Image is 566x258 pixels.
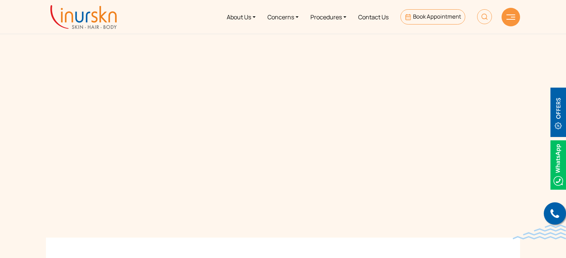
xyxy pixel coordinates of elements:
a: About Us [221,3,262,31]
a: Concerns [262,3,304,31]
span: Book Appointment [413,13,461,20]
img: offerBt [550,88,566,137]
a: Contact Us [352,3,394,31]
a: Whatsappicon [550,160,566,168]
img: bluewave [513,225,566,239]
a: Book Appointment [400,9,465,25]
img: hamLine.svg [506,14,515,20]
img: HeaderSearch [477,9,492,24]
img: inurskn-logo [50,5,117,29]
a: Procedures [304,3,352,31]
img: Whatsappicon [550,140,566,190]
